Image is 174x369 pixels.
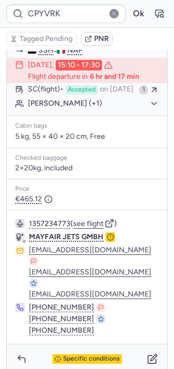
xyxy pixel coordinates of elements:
[73,220,104,228] button: see flight
[90,73,139,81] time: 6 hr and 17 min
[66,85,98,95] span: Accepted
[94,35,109,43] span: PNR
[6,4,126,23] input: PNR Reference
[34,354,140,364] button: Specific conditions
[29,303,94,312] button: [PHONE_NUMBER]
[29,232,104,241] span: MAYFAIR JETS GMBH
[15,122,159,130] div: Cabin bags
[139,85,148,95] div: 1
[15,132,159,141] p: 5 kg, 55 × 40 × 20 cm, Free
[15,164,73,172] span: 2×20kg, included
[15,195,53,203] span: €465.12
[29,246,151,254] button: [EMAIL_ADDRESS][DOMAIN_NAME]
[29,314,94,324] button: [PHONE_NUMBER]
[130,5,147,22] button: Ok
[15,186,159,193] div: Price
[19,35,73,43] span: Tagged Pending
[28,85,64,95] span: SC (flight)
[81,32,112,46] button: PNR
[6,32,77,46] button: Tagged Pending
[29,268,151,276] button: [EMAIL_ADDRESS][DOMAIN_NAME]
[15,155,159,162] div: Checked baggage
[29,290,151,299] button: [EMAIL_ADDRESS][DOMAIN_NAME]
[67,46,83,55] span: NAP
[38,46,54,55] span: SSH
[56,60,102,70] time: 15:10 - 17:30
[28,46,159,56] div: -
[7,83,167,97] button: SC(flight)Acceptedon [DATE]1
[28,99,159,108] button: [PERSON_NAME] (+1)
[100,85,134,95] span: on [DATE]
[28,73,139,81] p: Flight departure in
[63,355,120,363] span: Specific conditions
[29,220,70,228] button: 1357234773
[28,60,112,70] div: [DATE],
[29,326,94,335] button: [PHONE_NUMBER]
[29,219,159,228] div: ( )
